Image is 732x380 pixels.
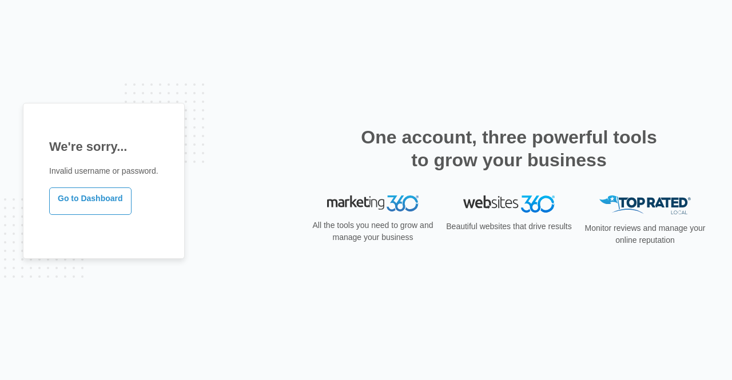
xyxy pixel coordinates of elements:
h2: One account, three powerful tools to grow your business [357,126,661,171]
p: Monitor reviews and manage your online reputation [581,222,709,246]
a: Go to Dashboard [49,187,132,215]
img: Marketing 360 [327,195,419,211]
img: Websites 360 [463,195,555,212]
p: Beautiful websites that drive results [445,221,573,233]
p: All the tools you need to grow and manage your business [309,219,437,243]
p: Invalid username or password. [49,165,158,177]
img: Top Rated Local [599,195,691,214]
h1: We're sorry... [49,137,158,156]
